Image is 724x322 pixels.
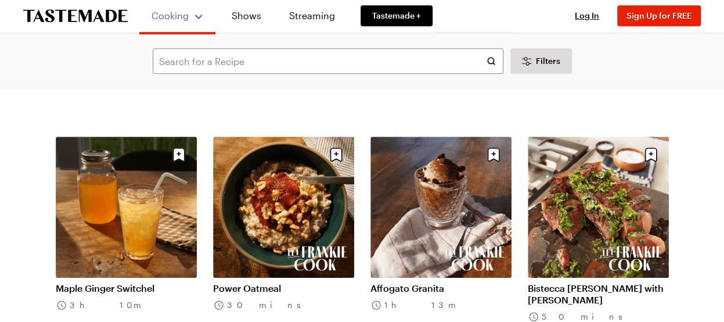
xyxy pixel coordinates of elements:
button: Save recipe [168,144,190,166]
a: Maple Ginger Switchel [56,283,197,295]
button: Cooking [151,5,204,28]
a: Affogato Granita [370,283,512,295]
button: Save recipe [325,144,347,166]
span: Tastemade + [372,10,421,22]
span: Log In [575,11,599,21]
button: Save recipe [640,144,662,166]
span: Cooking [152,10,189,22]
span: Sign Up for FREE [626,11,691,21]
a: Power Oatmeal [213,283,354,295]
a: Tastemade + [361,6,433,27]
a: To Tastemade Home Page [23,10,128,23]
input: Search for a Recipe [153,49,503,74]
button: Desktop filters [510,49,572,74]
a: Bistecca [PERSON_NAME] with [PERSON_NAME] [528,283,669,306]
button: Sign Up for FREE [617,6,701,27]
span: Filters [536,56,560,67]
button: Save recipe [482,144,505,166]
button: Log In [564,10,610,22]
